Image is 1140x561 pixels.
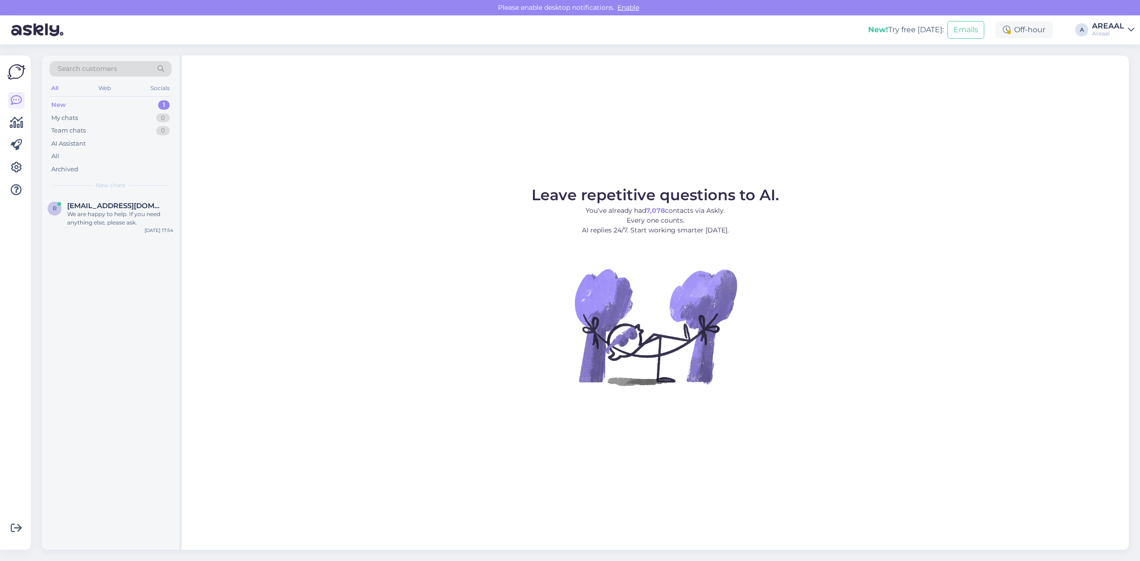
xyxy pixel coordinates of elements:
div: AREAAL [1092,22,1124,30]
div: All [49,82,60,94]
b: 7,078 [646,206,665,215]
span: Enable [615,3,642,12]
a: AREAALAreaal [1092,22,1134,37]
div: 0 [156,126,170,135]
div: New [51,100,66,110]
span: r [53,205,57,212]
div: A [1075,23,1088,36]
div: My chats [51,113,78,123]
div: We are happy to help. If you need anything else, please ask. [67,210,173,227]
img: No Chat active [572,243,739,411]
div: [DATE] 17:54 [145,227,173,234]
div: Team chats [51,126,86,135]
div: AI Assistant [51,139,86,148]
span: New chats [96,181,125,189]
div: Web [97,82,113,94]
button: Emails [947,21,984,39]
p: You’ve already had contacts via Askly. Every one counts. AI replies 24/7. Start working smarter [... [532,206,779,235]
b: New! [868,25,888,34]
span: ratkelite@gmail.com [67,202,164,210]
div: Socials [149,82,172,94]
div: All [51,152,59,161]
div: Try free [DATE]: [868,24,944,35]
div: Archived [51,165,78,174]
div: Areaal [1092,30,1124,37]
img: Askly Logo [7,63,25,81]
div: Off-hour [995,21,1053,38]
span: Leave repetitive questions to AI. [532,186,779,204]
div: 0 [156,113,170,123]
span: Search customers [58,64,117,74]
div: 1 [158,100,170,110]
